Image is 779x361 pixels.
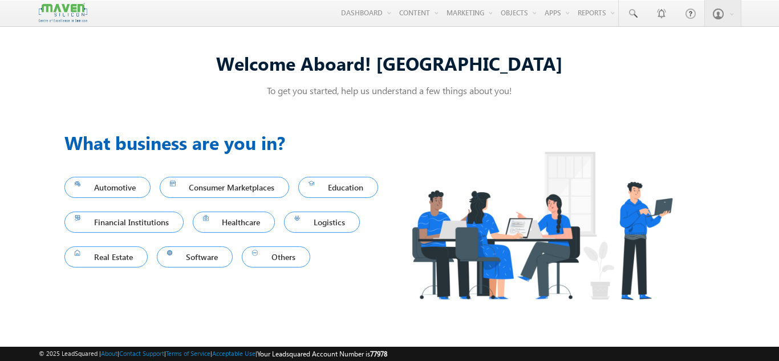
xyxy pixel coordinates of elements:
[252,249,300,265] span: Others
[39,348,387,359] span: © 2025 LeadSquared | | | | |
[166,350,210,357] a: Terms of Service
[64,84,715,96] p: To get you started, help us understand a few things about you!
[370,350,387,358] span: 77978
[101,350,117,357] a: About
[75,214,173,230] span: Financial Institutions
[39,3,87,23] img: Custom Logo
[64,129,389,156] h3: What business are you in?
[212,350,255,357] a: Acceptable Use
[389,129,694,322] img: Industry.png
[167,249,223,265] span: Software
[294,214,350,230] span: Logistics
[309,180,368,195] span: Education
[203,214,265,230] span: Healthcare
[75,180,140,195] span: Automotive
[257,350,387,358] span: Your Leadsquared Account Number is
[119,350,164,357] a: Contact Support
[170,180,279,195] span: Consumer Marketplaces
[75,249,137,265] span: Real Estate
[64,51,715,75] div: Welcome Aboard! [GEOGRAPHIC_DATA]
